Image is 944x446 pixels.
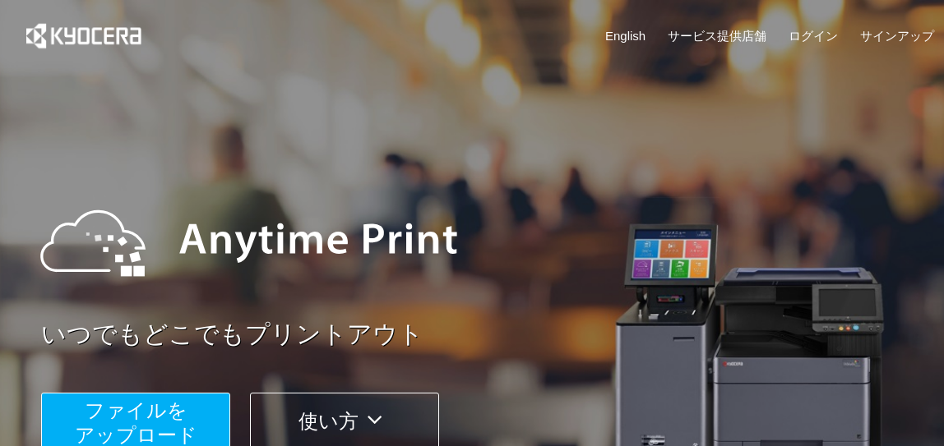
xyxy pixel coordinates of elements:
[860,27,934,44] a: サインアップ
[75,399,197,446] span: ファイルを ​​アップロード
[668,27,766,44] a: サービス提供店舗
[789,27,838,44] a: ログイン
[605,27,646,44] a: English
[41,317,944,352] a: いつでもどこでもプリントアウト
